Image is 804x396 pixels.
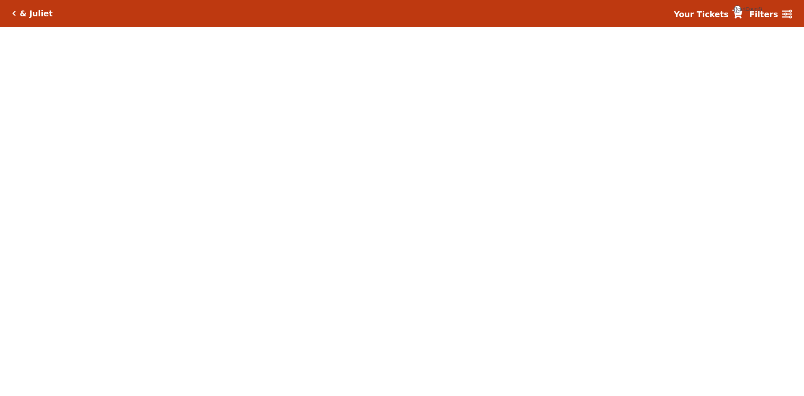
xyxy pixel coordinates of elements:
strong: Filters [749,10,778,19]
h5: & Juliet [20,9,53,18]
a: Click here to go back to filters [12,10,16,16]
span: {{cartCount}} [734,5,741,13]
strong: Your Tickets [674,10,729,19]
a: Your Tickets {{cartCount}} [674,8,742,21]
a: Filters [749,8,792,21]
